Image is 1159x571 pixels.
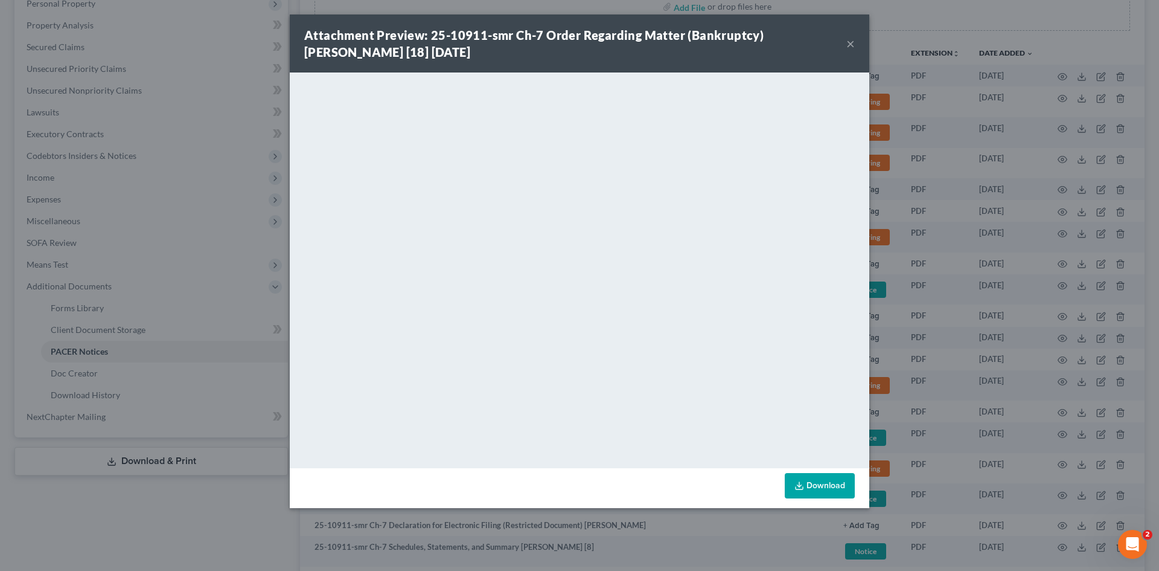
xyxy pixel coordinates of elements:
strong: Attachment Preview: 25-10911-smr Ch-7 Order Regarding Matter (Bankruptcy) [PERSON_NAME] [18] [DATE] [304,28,764,59]
iframe: Intercom live chat [1118,530,1147,559]
span: 2 [1143,530,1152,540]
iframe: <object ng-attr-data='[URL][DOMAIN_NAME]' type='application/pdf' width='100%' height='650px'></ob... [290,73,869,465]
a: Download [785,473,855,498]
button: × [846,36,855,51]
